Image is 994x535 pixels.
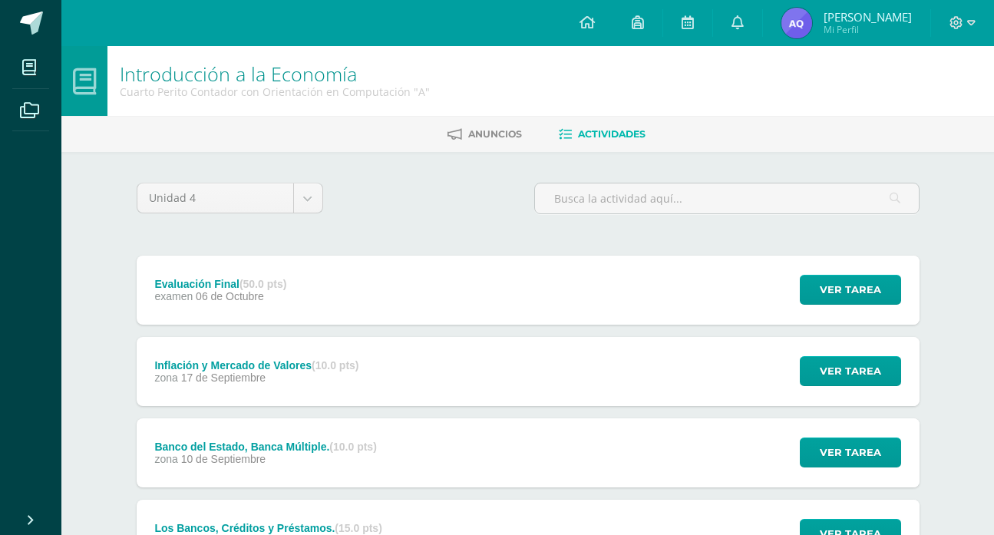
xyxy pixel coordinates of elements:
span: 06 de Octubre [196,290,264,302]
div: Los Bancos, Créditos y Préstamos. [154,522,381,534]
strong: (10.0 pts) [312,359,358,372]
span: [PERSON_NAME] [824,9,912,25]
span: Mi Perfil [824,23,912,36]
a: Unidad 4 [137,183,322,213]
span: Unidad 4 [149,183,282,213]
h1: Introducción a la Economía [120,63,430,84]
div: Evaluación Final [154,278,286,290]
img: 5a965e29d9095d1b7dbb3c8904b95341.png [781,8,812,38]
strong: (15.0 pts) [335,522,381,534]
span: 17 de Septiembre [181,372,266,384]
span: Anuncios [468,128,522,140]
button: Ver tarea [800,356,901,386]
strong: (50.0 pts) [239,278,286,290]
input: Busca la actividad aquí... [535,183,919,213]
span: 10 de Septiembre [181,453,266,465]
div: Cuarto Perito Contador con Orientación en Computación 'A' [120,84,430,99]
a: Introducción a la Economía [120,61,357,87]
span: examen [154,290,193,302]
span: zona [154,453,177,465]
a: Anuncios [447,122,522,147]
button: Ver tarea [800,275,901,305]
div: Banco del Estado, Banca Múltiple. [154,441,376,453]
span: zona [154,372,177,384]
a: Actividades [559,122,646,147]
strong: (10.0 pts) [329,441,376,453]
span: Ver tarea [820,438,881,467]
span: Actividades [578,128,646,140]
span: Ver tarea [820,276,881,304]
span: Ver tarea [820,357,881,385]
button: Ver tarea [800,438,901,467]
div: Inflación y Mercado de Valores [154,359,358,372]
